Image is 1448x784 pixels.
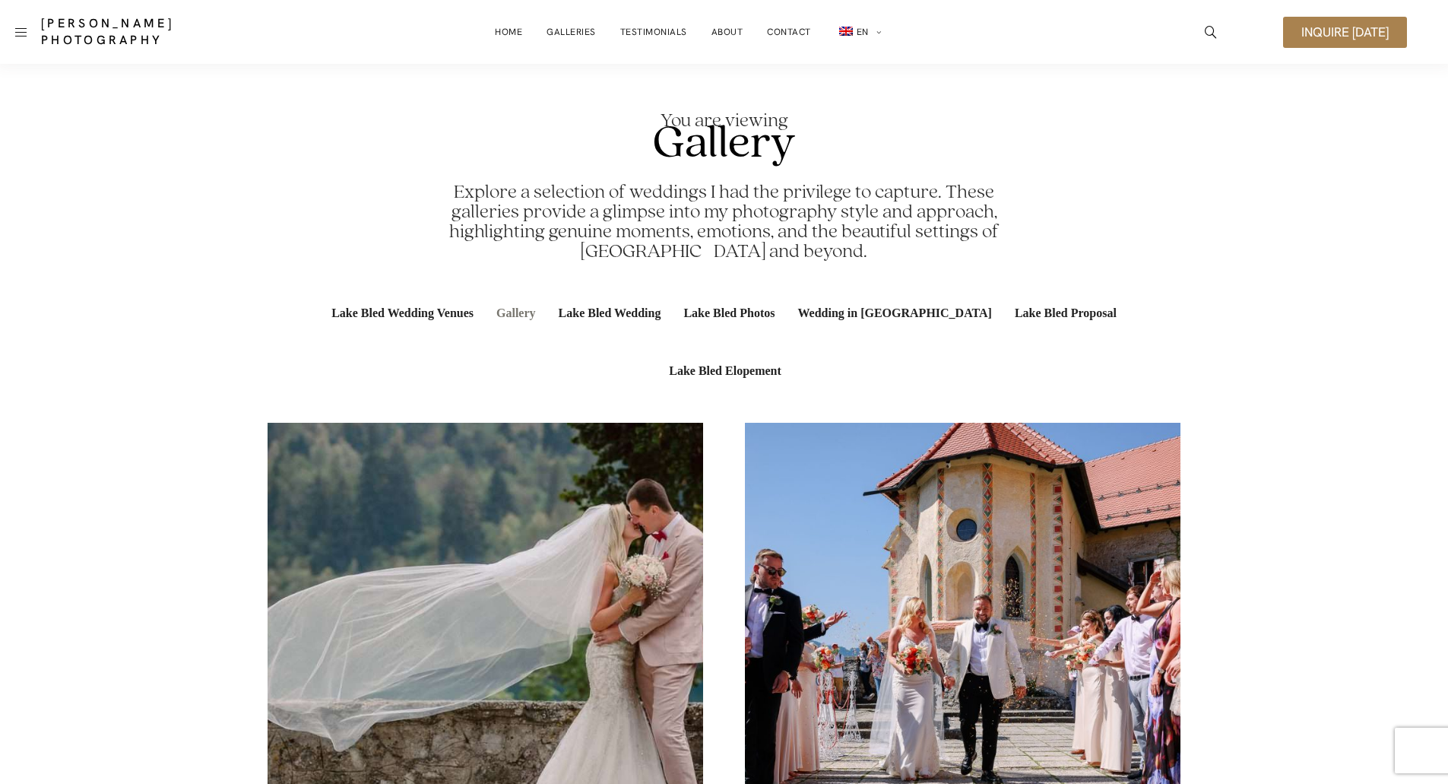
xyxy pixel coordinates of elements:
a: Wedding in [GEOGRAPHIC_DATA] [788,284,1000,342]
h1: Gallery [653,120,795,167]
a: Contact [767,17,811,47]
img: EN [839,27,853,36]
a: en_GBEN [835,17,882,48]
span: You are viewing [653,111,795,131]
h2: Explore a selection of weddings I had the privilege to capture. These galleries provide a glimpse... [418,183,1029,262]
a: About [711,17,743,47]
a: Home [495,17,522,47]
a: icon-magnifying-glass34 [1197,18,1225,46]
a: Lake Bled Photos [674,284,784,342]
a: Lake Bled Elopement [660,342,791,400]
a: Lake Bled Wedding Venues [322,284,483,342]
a: Inquire [DATE] [1283,17,1407,48]
a: Lake Bled Proposal [1006,284,1126,342]
a: [PERSON_NAME] Photography [41,15,287,49]
a: Galleries [547,17,596,47]
a: Lake Bled Wedding [550,284,670,342]
span: Inquire [DATE] [1301,26,1389,39]
span: EN [857,26,869,38]
a: Testimonials [620,17,687,47]
a: Gallery [487,284,545,342]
